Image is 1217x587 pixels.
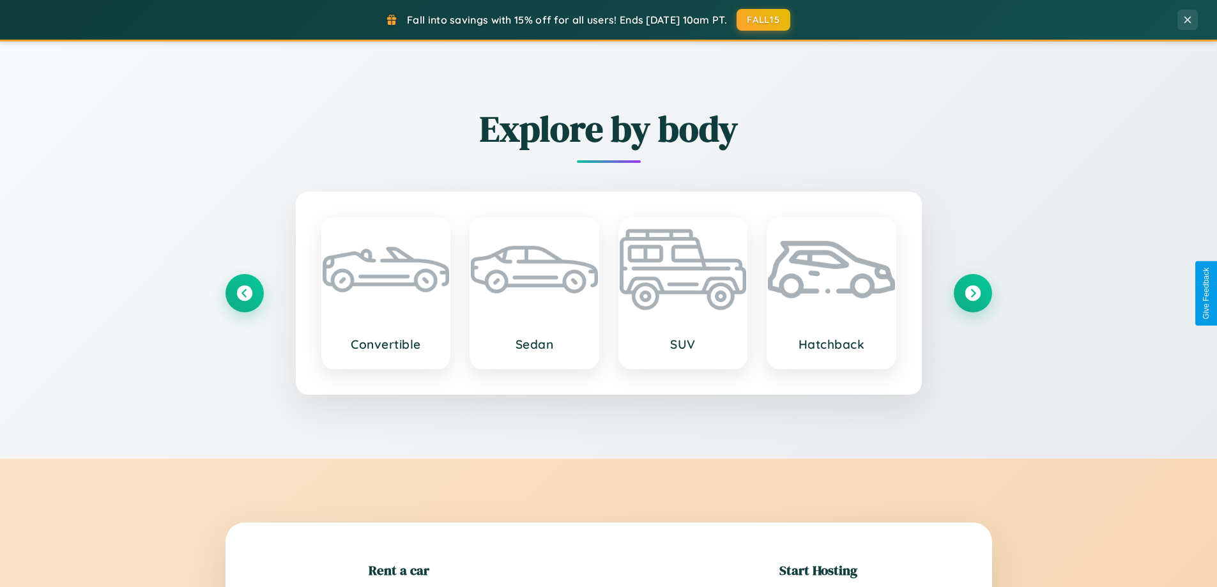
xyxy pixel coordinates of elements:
[1202,268,1211,319] div: Give Feedback
[779,561,857,579] h2: Start Hosting
[484,337,585,352] h3: Sedan
[369,561,429,579] h2: Rent a car
[737,9,790,31] button: FALL15
[632,337,734,352] h3: SUV
[407,13,727,26] span: Fall into savings with 15% off for all users! Ends [DATE] 10am PT.
[335,337,437,352] h3: Convertible
[226,104,992,153] h2: Explore by body
[781,337,882,352] h3: Hatchback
